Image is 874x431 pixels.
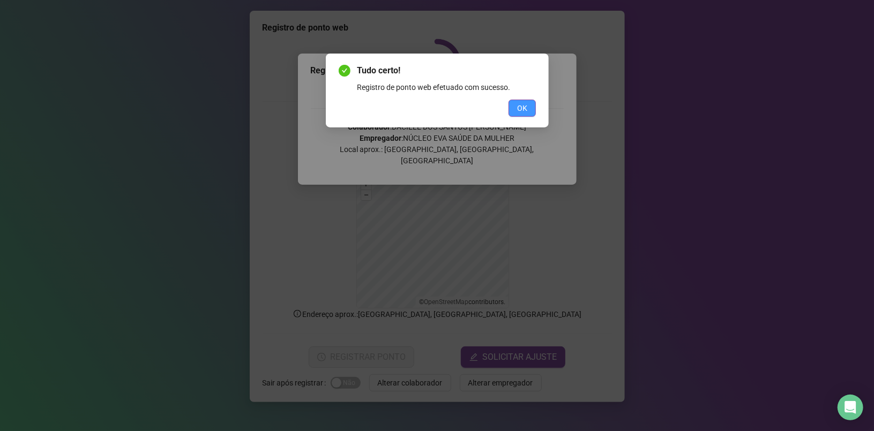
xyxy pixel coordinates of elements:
[357,64,536,77] span: Tudo certo!
[509,100,536,117] button: OK
[357,81,536,93] div: Registro de ponto web efetuado com sucesso.
[517,102,527,114] span: OK
[339,65,350,77] span: check-circle
[838,395,863,420] div: Open Intercom Messenger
